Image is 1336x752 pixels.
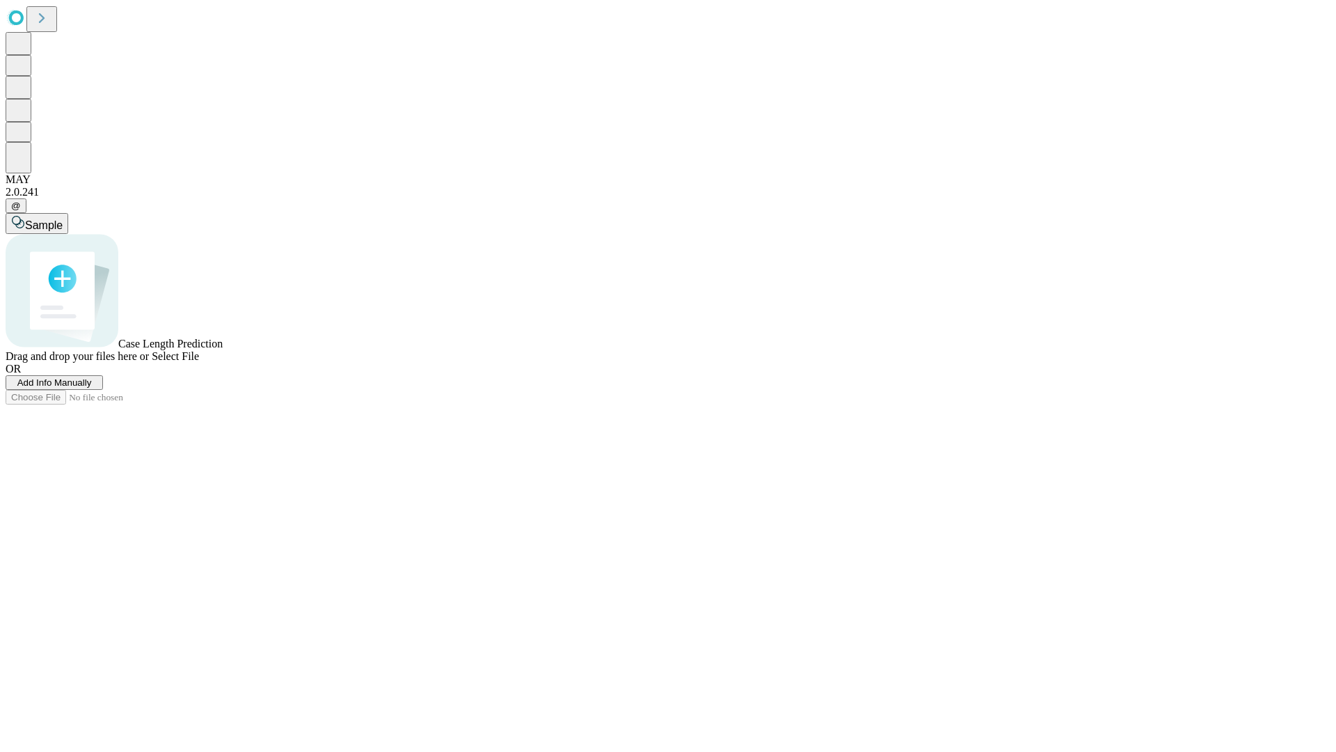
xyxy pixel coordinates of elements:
span: Select File [152,350,199,362]
button: @ [6,198,26,213]
span: Sample [25,219,63,231]
span: OR [6,363,21,375]
span: Drag and drop your files here or [6,350,149,362]
span: Add Info Manually [17,377,92,388]
div: 2.0.241 [6,186,1330,198]
button: Add Info Manually [6,375,103,390]
span: @ [11,201,21,211]
button: Sample [6,213,68,234]
span: Case Length Prediction [118,338,223,350]
div: MAY [6,173,1330,186]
